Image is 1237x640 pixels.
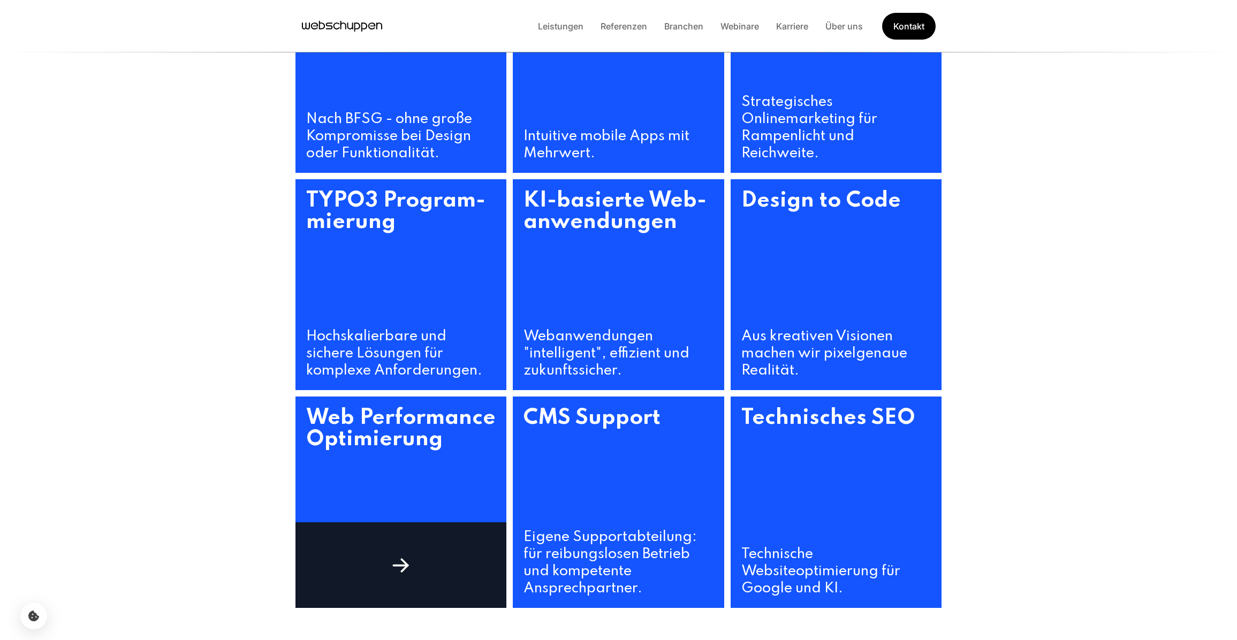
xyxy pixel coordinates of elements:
a: Branchen [656,21,712,32]
h3: TYPO3 Program­mierung [295,179,507,329]
h3: Technisches SEO [731,397,942,546]
h4: Webanwendungen "intelligent", effizient und zukunftssicher. [513,328,724,390]
button: Cookie-Einstellungen öffnen [20,603,47,629]
a: Technisches SEO Technische Websiteoptimierung für Google und KI. [731,397,942,608]
a: Hauptseite besuchen [302,18,382,34]
h4: Nach BFSG - ohne große Kompromisse bei Design oder Funktionalität. [295,111,507,173]
h3: Web Performance Optimierung [295,397,507,546]
h3: KI-basierte Web­anwen­dungen [513,179,724,329]
h4: Aus kreativen Visionen machen wir pixelgenaue Realität. [731,328,942,390]
h3: CMS Support [513,397,724,529]
h4: Strategisches Onlinemarketing für Rampenlicht und Reichweite. [731,94,942,173]
h4: Hochskalierbare und sichere Lösungen für komplexe Anforderungen. [295,328,507,390]
a: CMS Support Eigene Supportabteilung: für reibungslosen Betrieb und kompetente Ansprechpartner. [513,397,724,608]
a: Leistungen [529,21,592,32]
a: Webinare [712,21,768,32]
h4: Eigene Supportabteilung: für reibungslosen Betrieb und kompetente Ansprechpartner. [513,529,724,608]
a: KI-basierte Web­anwen­dungen Webanwendungen "intelligent", effizient und zukunftssicher. [513,179,724,391]
a: Über uns [817,21,871,32]
a: Get Started [882,13,936,40]
a: Karriere [768,21,817,32]
a: TYPO3 Program­mierung Hochskalierbare und sichere Lösungen für komplexe Anforderungen. [295,179,507,391]
a: Web Performance Optimierung Jede Milisekunde zählt für Nutzererlebnis und Suchmaschinenranking. [295,397,507,608]
a: Design to Code Aus kreativen Visionen machen wir pixelgenaue Realität. [731,179,942,391]
h4: Technische Websiteoptimierung für Google und KI. [731,546,942,608]
h4: Intuitive mobile Apps mit Mehrwert. [513,128,724,173]
a: Referenzen [592,21,656,32]
h3: Design to Code [731,179,942,329]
